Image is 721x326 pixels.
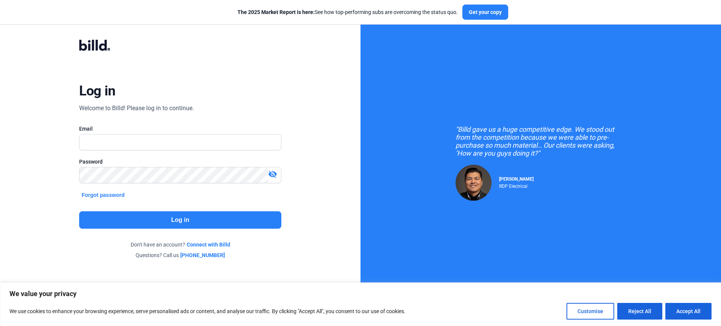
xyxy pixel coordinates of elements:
div: Don't have an account? [79,241,281,248]
span: The 2025 Market Report is here: [237,9,315,15]
a: [PHONE_NUMBER] [180,251,225,259]
button: Reject All [617,303,662,320]
img: Raul Pacheco [456,165,492,201]
div: Email [79,125,281,133]
a: Connect with Billd [187,241,230,248]
div: "Billd gave us a huge competitive edge. We stood out from the competition because we were able to... [456,125,626,157]
button: Customise [566,303,614,320]
div: Log in [79,83,115,99]
div: RDP Electrical [499,182,534,189]
button: Log in [79,211,281,229]
div: Password [79,158,281,165]
div: Questions? Call us [79,251,281,259]
button: Forgot password [79,191,127,199]
div: See how top-performing subs are overcoming the status quo. [237,8,458,16]
span: [PERSON_NAME] [499,176,534,182]
button: Get your copy [462,5,508,20]
button: Accept All [665,303,712,320]
p: We use cookies to enhance your browsing experience, serve personalised ads or content, and analys... [9,307,406,316]
p: We value your privacy [9,289,712,298]
div: Welcome to Billd! Please log in to continue. [79,104,194,113]
mat-icon: visibility_off [268,170,277,179]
